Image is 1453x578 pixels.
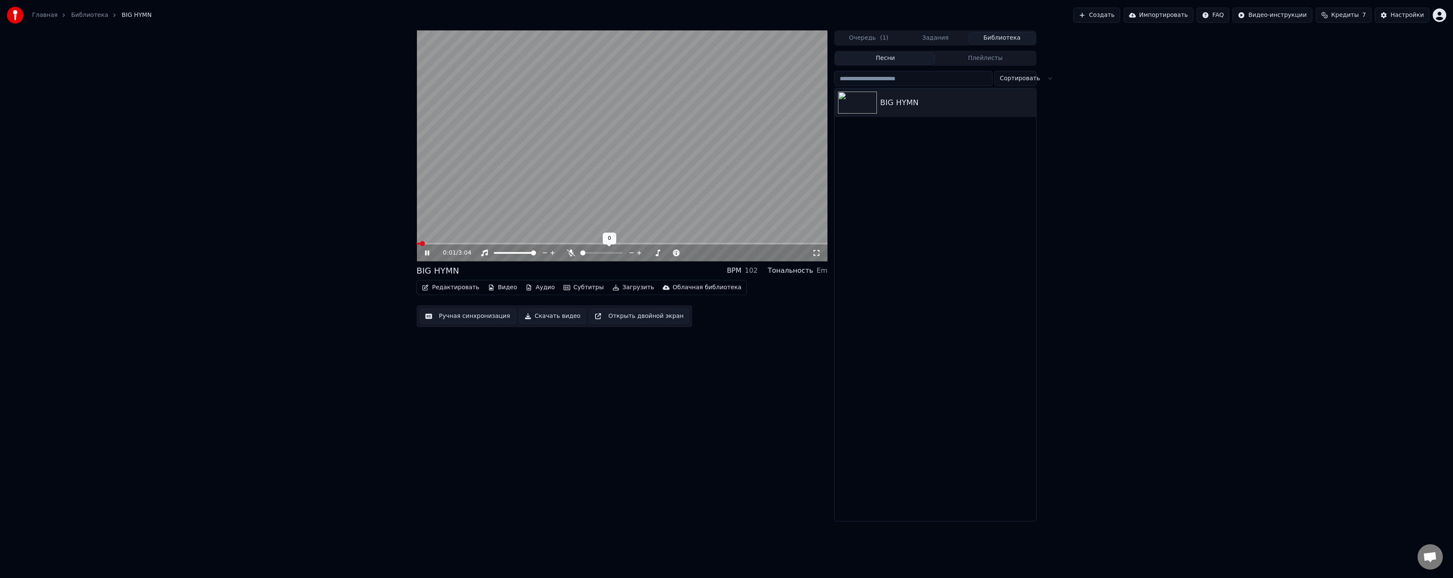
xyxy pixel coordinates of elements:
[768,266,813,276] div: Тональность
[727,266,741,276] div: BPM
[609,282,658,293] button: Загрузить
[1197,8,1229,23] button: FAQ
[1331,11,1359,19] span: Кредиты
[935,52,1035,65] button: Плейлисты
[7,7,24,24] img: youka
[443,249,456,257] span: 0:01
[1316,8,1371,23] button: Кредиты7
[32,11,57,19] a: Главная
[1418,544,1443,570] div: Открытый чат
[835,52,936,65] button: Песни
[458,249,471,257] span: 3:04
[835,32,902,44] button: Очередь
[902,32,969,44] button: Задания
[1375,8,1429,23] button: Настройки
[1124,8,1194,23] button: Импортировать
[443,249,463,257] div: /
[416,265,459,277] div: BIG HYMN
[560,282,607,293] button: Субтитры
[122,11,152,19] span: BIG HYMN
[519,309,586,324] button: Скачать видео
[880,34,888,42] span: ( 1 )
[522,282,558,293] button: Аудио
[816,266,827,276] div: Em
[1362,11,1366,19] span: 7
[589,309,689,324] button: Открыть двойной экран
[1000,74,1040,83] span: Сортировать
[673,283,742,292] div: Облачная библиотека
[71,11,108,19] a: Библиотека
[969,32,1035,44] button: Библиотека
[32,11,152,19] nav: breadcrumb
[1390,11,1424,19] div: Настройки
[880,97,1033,109] div: BIG HYMN
[1233,8,1312,23] button: Видео-инструкции
[420,309,516,324] button: Ручная синхронизация
[745,266,758,276] div: 102
[1073,8,1120,23] button: Создать
[484,282,521,293] button: Видео
[419,282,483,293] button: Редактировать
[603,233,616,244] div: 0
